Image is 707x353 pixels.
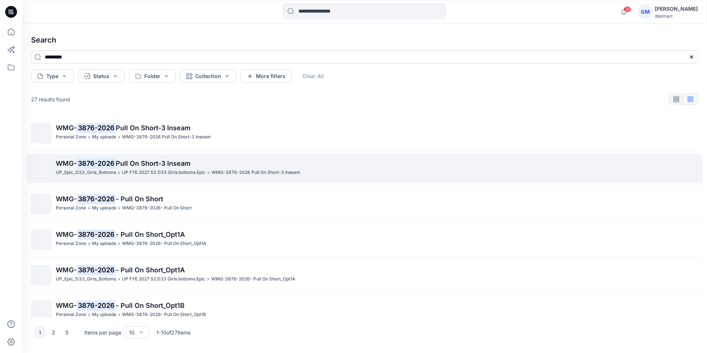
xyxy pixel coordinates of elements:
[47,326,59,338] button: 2
[156,329,190,336] p: 1 - 10 of 27 items
[56,275,116,283] p: UP_Epic_D33_Girls_Bottoms
[56,133,86,141] p: Personal Zone
[77,122,116,133] mark: 3876-2026
[56,195,77,203] span: WMG-
[27,296,703,325] a: WMG-3876-2026- Pull On Short_Opt1BPersonal Zone>My uploads>WMG-3876-2026- Pull On Short_Opt1B
[639,5,652,19] div: GM
[61,326,72,338] button: 3
[116,231,185,238] span: - Pull On Short_Opt1A
[241,70,292,83] button: More filters
[655,4,698,13] div: [PERSON_NAME]
[122,169,206,176] p: UP FYE 2027 S3 D33 Girls bottoms Epic
[116,124,190,132] span: Pull On Short-3 Inseam
[118,133,121,141] p: >
[118,204,121,212] p: >
[116,195,163,203] span: - Pull On Short
[122,240,206,248] p: WMG-3876-2026- Pull On Short_Opt1A
[56,266,77,274] span: WMG-
[56,159,77,167] span: WMG-
[27,225,703,254] a: WMG-3876-2026- Pull On Short_Opt1APersonal Zone>My uploads>WMG-3876-2026- Pull On Short_Opt1A
[88,204,91,212] p: >
[27,189,703,219] a: WMG-3876-2026- Pull On ShortPersonal Zone>My uploads>WMG-3876-2026- Pull On Short
[122,311,206,319] p: WMG-3876-2026- Pull On Short_Opt1B
[92,133,116,141] p: My uploads
[77,265,116,275] mark: 3876-2026
[27,154,703,183] a: WMG-3876-2026Pull On Short-3 InseamUP_Epic_D33_Girls_Bottoms>UP FYE 2027 S3 D33 Girls bottoms Epi...
[122,133,211,141] p: WMG-3876-2026 Pull On Short-3 Inseam
[118,275,121,283] p: >
[623,6,632,12] span: 30
[129,329,135,336] div: 10
[129,70,176,83] button: Folder
[56,311,86,319] p: Personal Zone
[118,169,121,176] p: >
[56,169,116,176] p: UP_Epic_D33_Girls_Bottoms
[88,311,91,319] p: >
[118,311,121,319] p: >
[88,240,91,248] p: >
[31,70,74,83] button: Type
[34,326,46,338] button: 1
[118,240,121,248] p: >
[122,204,192,212] p: WMG-3876-2026- Pull On Short
[77,158,116,168] mark: 3876-2026
[77,229,116,239] mark: 3876-2026
[27,118,703,148] a: WMG-3876-2026Pull On Short-3 InseamPersonal Zone>My uploads>WMG-3876-2026 Pull On Short-3 Inseam
[207,275,210,283] p: >
[180,70,236,83] button: Collection
[116,266,185,274] span: - Pull On Short_Opt1A
[88,133,91,141] p: >
[27,260,703,290] a: WMG-3876-2026- Pull On Short_Opt1AUP_Epic_D33_Girls_Bottoms>UP FYE 2027 S2 D33 Girls bottoms Epic...
[122,275,205,283] p: UP FYE 2027 S2 D33 Girls bottoms Epic
[207,169,210,176] p: >
[77,300,116,310] mark: 3876-2026
[92,240,116,248] p: My uploads
[25,30,704,50] h4: Search
[116,302,185,309] span: - Pull On Short_Opt1B
[92,204,116,212] p: My uploads
[116,159,190,167] span: Pull On Short-3 Inseam
[84,329,121,336] p: Items per page
[212,169,300,176] p: WMG-3876-2026 Pull On Short-3 Inseam
[655,13,698,19] div: Walmart
[56,302,77,309] span: WMG-
[211,275,295,283] p: WMG-3876-2026- Pull On Short_Opt1A
[92,311,116,319] p: My uploads
[56,231,77,238] span: WMG-
[78,70,125,83] button: Status
[56,240,86,248] p: Personal Zone
[31,95,70,103] p: 27 results found
[56,124,77,132] span: WMG-
[77,194,116,204] mark: 3876-2026
[56,204,86,212] p: Personal Zone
